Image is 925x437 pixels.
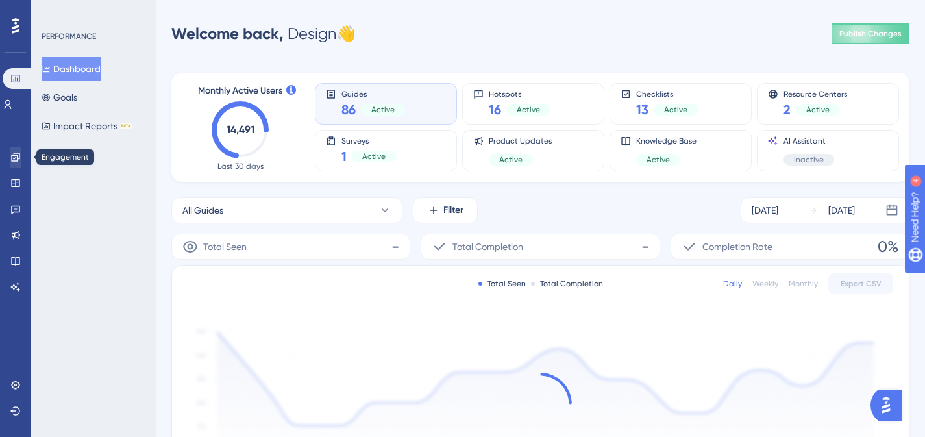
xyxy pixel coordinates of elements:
span: 13 [636,101,648,119]
div: Monthly [789,279,818,289]
span: Welcome back, [171,24,284,43]
span: Active [362,151,386,162]
span: Guides [341,89,405,98]
span: Need Help? [31,3,81,19]
span: 16 [489,101,501,119]
button: Publish Changes [832,23,909,44]
button: Impact ReportsBETA [42,114,132,138]
span: Active [499,155,523,165]
span: Publish Changes [839,29,902,39]
span: Active [371,105,395,115]
span: Surveys [341,136,396,145]
div: Total Seen [478,279,526,289]
span: - [641,236,649,257]
span: 0% [878,236,898,257]
span: Active [664,105,687,115]
span: Resource Centers [783,89,847,98]
span: Product Updates [489,136,552,146]
button: Export CSV [828,273,893,294]
div: [DATE] [752,203,778,218]
button: Dashboard [42,57,101,81]
span: 86 [341,101,356,119]
span: Total Completion [452,239,523,255]
span: Export CSV [841,279,882,289]
button: All Guides [171,197,402,223]
span: Knowledge Base [636,136,697,146]
span: Completion Rate [702,239,772,255]
span: 2 [783,101,791,119]
button: Filter [413,197,478,223]
div: Weekly [752,279,778,289]
span: - [391,236,399,257]
div: BETA [120,123,132,129]
div: [DATE] [828,203,855,218]
span: All Guides [182,203,223,218]
button: Goals [42,86,77,109]
span: Inactive [794,155,824,165]
span: Hotspots [489,89,550,98]
span: 1 [341,147,347,166]
span: Last 30 days [217,161,264,171]
span: Checklists [636,89,698,98]
iframe: UserGuiding AI Assistant Launcher [870,386,909,425]
span: Active [647,155,670,165]
div: Daily [723,279,742,289]
div: Total Completion [531,279,603,289]
span: Filter [443,203,463,218]
span: AI Assistant [783,136,834,146]
span: Active [517,105,540,115]
div: Design 👋 [171,23,356,44]
span: Monthly Active Users [198,83,282,99]
text: 14,491 [227,123,254,136]
div: PERFORMANCE [42,31,96,42]
div: 4 [90,6,94,17]
span: Active [806,105,830,115]
span: Total Seen [203,239,247,255]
